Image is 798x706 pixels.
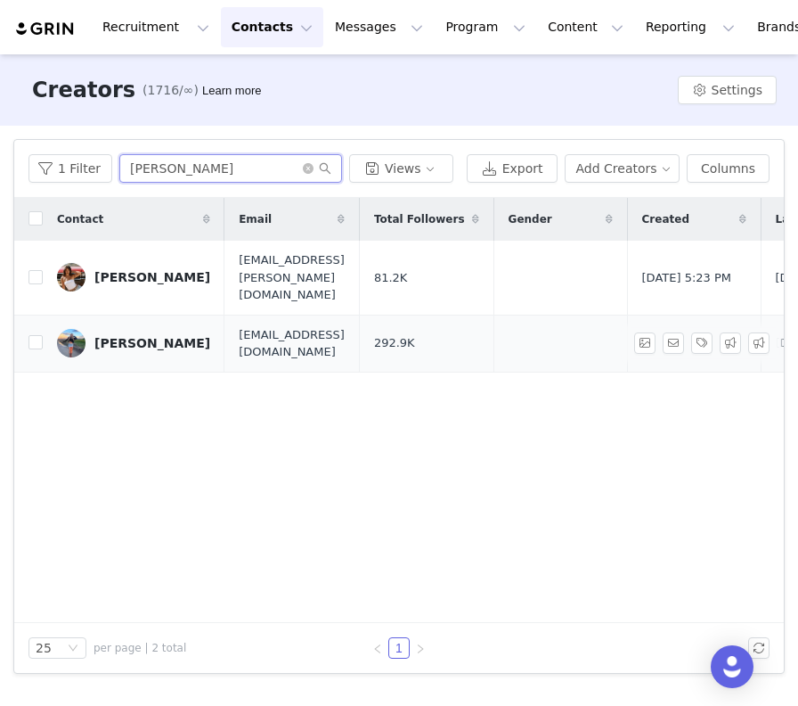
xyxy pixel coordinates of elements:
[388,637,410,659] li: 1
[374,334,415,352] span: 292.9K
[239,211,272,227] span: Email
[324,7,434,47] button: Messages
[467,154,558,183] button: Export
[239,251,345,304] span: [EMAIL_ADDRESS][PERSON_NAME][DOMAIN_NAME]
[374,269,407,287] span: 81.2K
[94,640,186,656] span: per page | 2 total
[28,154,112,183] button: 1 Filter
[349,154,453,183] button: Views
[92,7,220,47] button: Recruitment
[537,7,634,47] button: Content
[221,7,323,47] button: Contacts
[372,644,383,654] i: icon: left
[94,336,210,350] div: [PERSON_NAME]
[239,326,345,361] span: [EMAIL_ADDRESS][DOMAIN_NAME]
[435,7,536,47] button: Program
[57,329,85,357] img: ff15b34b-d687-490e-a285-873abf49aa99.jpg
[303,163,313,174] i: icon: close-circle
[32,74,135,106] h3: Creators
[415,644,426,654] i: icon: right
[36,638,52,658] div: 25
[94,270,210,284] div: [PERSON_NAME]
[142,81,199,100] span: (1716/∞)
[374,211,465,227] span: Total Followers
[635,7,745,47] button: Reporting
[57,263,85,291] img: 34efabb6-cf97-4162-9f94-50a6f2be5ef0.jpg
[565,154,680,183] button: Add Creators
[642,211,689,227] span: Created
[367,637,388,659] li: Previous Page
[57,263,210,291] a: [PERSON_NAME]
[678,76,777,104] button: Settings
[663,332,691,354] span: Send Email
[509,211,552,227] span: Gender
[410,637,431,659] li: Next Page
[68,643,78,655] i: icon: down
[119,154,342,183] input: Search...
[14,21,77,37] img: grin logo
[389,638,409,658] a: 1
[711,645,753,688] div: Open Intercom Messenger
[687,154,769,183] button: Columns
[57,211,103,227] span: Contact
[319,162,331,175] i: icon: search
[57,329,210,357] a: [PERSON_NAME]
[199,82,265,100] div: Tooltip anchor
